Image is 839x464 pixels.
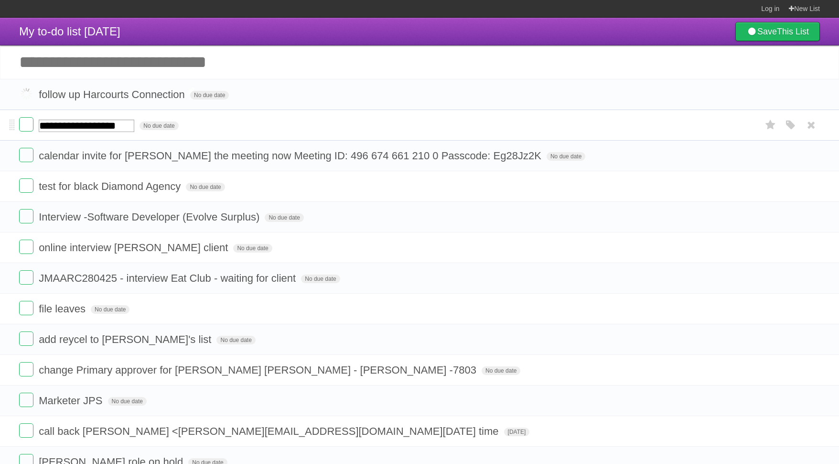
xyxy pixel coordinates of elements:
[19,117,33,132] label: Done
[140,122,178,130] span: No due date
[186,183,225,191] span: No due date
[190,91,229,99] span: No due date
[19,240,33,254] label: Done
[39,242,230,254] span: online interview [PERSON_NAME] client
[39,395,105,407] span: Marketer JPS
[19,209,33,223] label: Done
[19,393,33,407] label: Done
[777,27,809,36] b: This List
[39,88,187,100] span: follow up Harcourts Connection
[504,428,530,436] span: [DATE]
[547,152,585,161] span: No due date
[216,336,255,344] span: No due date
[19,148,33,162] label: Done
[762,117,780,133] label: Star task
[39,211,262,223] span: Interview -Software Developer (Evolve Surplus)
[735,22,820,41] a: SaveThis List
[108,397,147,406] span: No due date
[39,303,88,315] span: file leaves
[19,331,33,346] label: Done
[482,366,520,375] span: No due date
[39,425,501,437] span: call back [PERSON_NAME] < [PERSON_NAME][EMAIL_ADDRESS][DOMAIN_NAME] [DATE] time
[39,272,298,284] span: JMAARC280425 - interview Eat Club - waiting for client
[39,150,544,162] span: calendar invite for [PERSON_NAME] the meeting now Meeting ID: 496 674 661 210 0 Passcode: Eg28Jz2K
[19,362,33,376] label: Done
[91,305,129,314] span: No due date
[19,270,33,285] label: Done
[301,275,340,283] span: No due date
[39,180,183,192] span: test for black Diamond Agency
[19,25,120,38] span: My to-do list [DATE]
[265,213,303,222] span: No due date
[19,178,33,193] label: Done
[39,333,214,345] span: add reycel to [PERSON_NAME]'s list
[19,301,33,315] label: Done
[19,87,33,101] label: Done
[233,244,272,253] span: No due date
[19,423,33,438] label: Done
[39,364,479,376] span: change Primary approver for [PERSON_NAME] [PERSON_NAME] - [PERSON_NAME] -7803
